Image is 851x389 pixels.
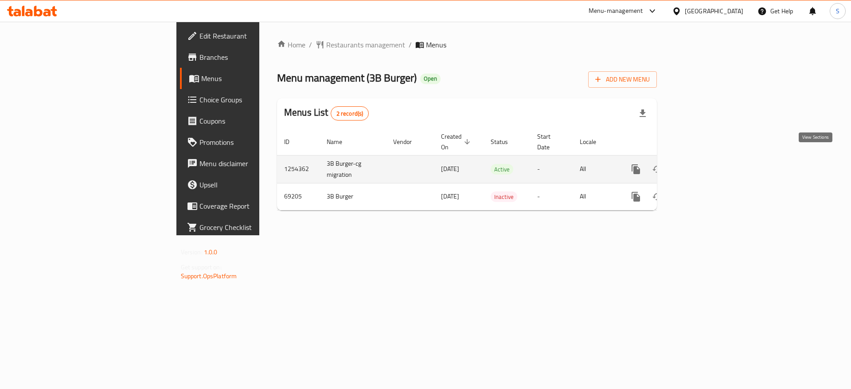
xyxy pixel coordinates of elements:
[491,164,513,175] span: Active
[199,222,312,233] span: Grocery Checklist
[420,74,441,84] div: Open
[441,191,459,202] span: [DATE]
[537,131,562,152] span: Start Date
[199,52,312,62] span: Branches
[331,106,369,121] div: Total records count
[199,116,312,126] span: Coupons
[327,136,354,147] span: Name
[180,217,319,238] a: Grocery Checklist
[181,246,203,258] span: Version:
[181,270,237,282] a: Support.OpsPlatform
[180,89,319,110] a: Choice Groups
[632,103,653,124] div: Export file
[180,47,319,68] a: Branches
[204,246,218,258] span: 1.0.0
[393,136,423,147] span: Vendor
[589,6,643,16] div: Menu-management
[685,6,743,16] div: [GEOGRAPHIC_DATA]
[426,39,446,50] span: Menus
[491,136,519,147] span: Status
[326,39,405,50] span: Restaurants management
[180,132,319,153] a: Promotions
[647,186,668,207] button: Change Status
[199,201,312,211] span: Coverage Report
[836,6,839,16] span: S
[320,155,386,183] td: 3B Burger-cg migration
[199,94,312,105] span: Choice Groups
[441,163,459,175] span: [DATE]
[647,159,668,180] button: Change Status
[441,131,473,152] span: Created On
[530,155,573,183] td: -
[595,74,650,85] span: Add New Menu
[625,159,647,180] button: more
[277,68,417,88] span: Menu management ( 3B Burger )
[316,39,405,50] a: Restaurants management
[625,186,647,207] button: more
[284,106,369,121] h2: Menus List
[409,39,412,50] li: /
[491,191,517,202] div: Inactive
[320,183,386,210] td: 3B Burger
[277,39,657,50] nav: breadcrumb
[180,153,319,174] a: Menu disclaimer
[284,136,301,147] span: ID
[199,158,312,169] span: Menu disclaimer
[331,109,369,118] span: 2 record(s)
[199,179,312,190] span: Upsell
[588,71,657,88] button: Add New Menu
[180,25,319,47] a: Edit Restaurant
[181,261,222,273] span: Get support on:
[420,75,441,82] span: Open
[580,136,608,147] span: Locale
[201,73,312,84] span: Menus
[573,155,618,183] td: All
[180,174,319,195] a: Upsell
[199,31,312,41] span: Edit Restaurant
[573,183,618,210] td: All
[277,128,718,210] table: enhanced table
[180,68,319,89] a: Menus
[618,128,718,156] th: Actions
[199,137,312,148] span: Promotions
[491,192,517,202] span: Inactive
[530,183,573,210] td: -
[180,110,319,132] a: Coupons
[180,195,319,217] a: Coverage Report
